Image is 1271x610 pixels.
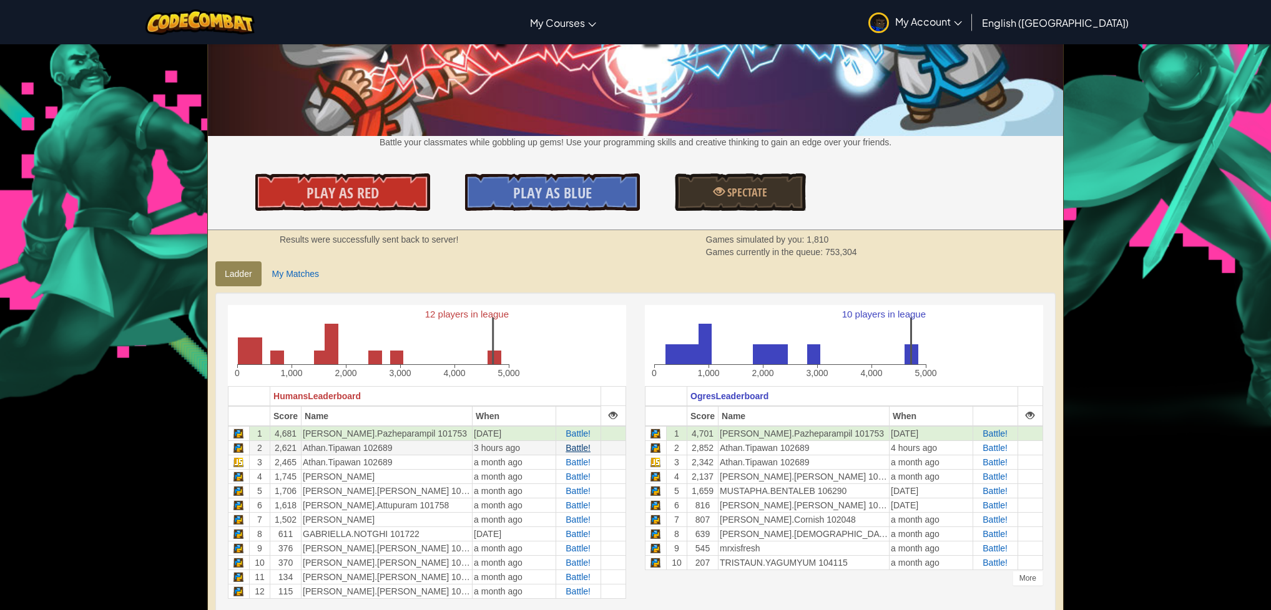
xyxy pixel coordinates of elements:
[473,426,556,441] td: [DATE]
[566,572,591,582] a: Battle!
[807,235,828,244] span: 1,810
[270,455,302,469] td: 2,465
[302,426,473,441] td: [PERSON_NAME].Pazheparampil 101753
[473,498,556,512] td: a month ago
[280,368,302,378] text: 1,000
[706,235,807,244] span: Games simulated by you:
[697,368,719,378] text: 1,000
[666,426,687,441] td: 1
[666,541,687,555] td: 9
[890,455,973,469] td: a month ago
[302,569,473,584] td: [PERSON_NAME].[PERSON_NAME] 102067
[645,512,667,526] td: Python
[249,455,270,469] td: 3
[715,391,768,401] span: Leaderboard
[270,555,302,569] td: 370
[652,368,657,378] text: 0
[983,457,1008,467] a: Battle!
[566,515,591,525] a: Battle!
[302,469,473,483] td: [PERSON_NAME]
[983,472,1008,482] span: Battle!
[308,391,361,401] span: Leaderboard
[302,498,473,512] td: [PERSON_NAME].Attupuram 101758
[228,469,250,483] td: Python
[687,406,719,426] th: Score
[645,526,667,541] td: Python
[302,526,473,541] td: GABRIELLA.NOTGHI 101722
[666,555,687,569] td: 10
[566,543,591,553] a: Battle!
[270,469,302,483] td: 1,745
[983,529,1008,539] a: Battle!
[825,247,857,257] span: 753,304
[645,455,667,469] td: Javascript
[890,406,973,426] th: When
[687,469,719,483] td: 2,137
[890,426,973,441] td: [DATE]
[513,183,592,203] span: Play As Blue
[249,498,270,512] td: 6
[473,440,556,455] td: 3 hours ago
[645,440,667,455] td: Python
[249,584,270,598] td: 12
[270,512,302,526] td: 1,502
[228,584,250,598] td: Python
[666,455,687,469] td: 3
[473,469,556,483] td: a month ago
[270,498,302,512] td: 1,618
[566,586,591,596] a: Battle!
[566,529,591,539] a: Battle!
[645,555,667,569] td: Python
[687,498,719,512] td: 816
[249,555,270,569] td: 10
[645,426,667,441] td: Python
[270,569,302,584] td: 134
[983,428,1008,438] a: Battle!
[270,526,302,541] td: 611
[270,584,302,598] td: 115
[566,500,591,510] a: Battle!
[687,541,719,555] td: 545
[249,569,270,584] td: 11
[690,391,715,401] span: Ogres
[666,512,687,526] td: 7
[566,486,591,496] a: Battle!
[566,457,591,467] span: Battle!
[302,555,473,569] td: [PERSON_NAME].[PERSON_NAME] 102617
[473,483,556,498] td: a month ago
[249,512,270,526] td: 7
[270,541,302,555] td: 376
[566,558,591,568] span: Battle!
[666,498,687,512] td: 6
[335,368,356,378] text: 2,000
[976,6,1135,39] a: English ([GEOGRAPHIC_DATA])
[895,15,962,28] span: My Account
[566,472,591,482] span: Battle!
[890,440,973,455] td: 4 hours ago
[566,428,591,438] span: Battle!
[890,483,973,498] td: [DATE]
[443,368,465,378] text: 4,000
[263,261,328,286] a: My Matches
[302,406,473,426] th: Name
[302,483,473,498] td: [PERSON_NAME].[PERSON_NAME] 102586
[666,469,687,483] td: 4
[473,555,556,569] td: a month ago
[890,498,973,512] td: [DATE]
[389,368,411,378] text: 3,000
[983,486,1008,496] a: Battle!
[208,136,1063,148] p: Battle your classmates while gobbling up gems! Use your programming skills and creative thinking ...
[860,368,882,378] text: 4,000
[719,455,890,469] td: Athan.Tipawan 102689
[983,543,1008,553] a: Battle!
[666,440,687,455] td: 2
[1013,571,1043,586] div: More
[675,173,806,211] a: Spectate
[302,541,473,555] td: [PERSON_NAME].[PERSON_NAME] 104021
[687,526,719,541] td: 639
